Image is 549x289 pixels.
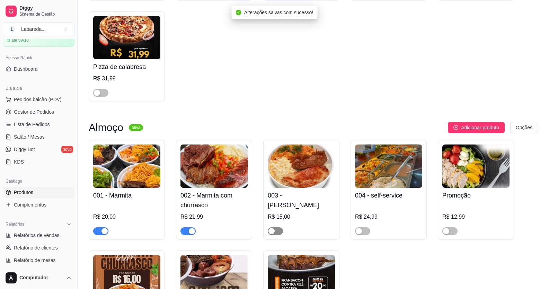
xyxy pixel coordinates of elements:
h4: Pizza de calabresa [93,62,160,72]
span: plus-circle [453,125,458,130]
span: check-circle [236,10,241,15]
span: KDS [14,158,24,165]
img: product-image [355,144,422,188]
button: Adicionar produto [448,122,505,133]
h3: Almoço [89,123,123,132]
span: Sistema de Gestão [19,11,72,17]
a: KDS [3,156,74,167]
span: Computador [19,275,63,281]
div: R$ 24,99 [355,213,422,221]
a: Lista de Pedidos [3,119,74,130]
img: product-image [180,144,248,188]
h4: Promoção [442,191,510,200]
span: Pedidos balcão (PDV) [14,96,62,103]
a: Produtos [3,187,74,198]
button: Opções [510,122,538,133]
h4: 002 - Marmita com churrasco [180,191,248,210]
sup: ativa [129,124,143,131]
a: Relatório de clientes [3,242,74,253]
a: Gestor de Pedidos [3,106,74,117]
div: Dia a dia [3,83,74,94]
span: Produtos [14,189,33,196]
span: Complementos [14,201,46,208]
span: Diggy [19,5,72,11]
button: Pedidos balcão (PDV) [3,94,74,105]
div: R$ 21,99 [180,213,248,221]
div: Catálogo [3,176,74,187]
span: L [9,26,16,33]
span: Relatório de mesas [14,257,56,264]
img: product-image [93,16,160,59]
div: R$ 31,99 [93,75,160,83]
a: Dashboard [3,63,74,75]
span: Opções [516,124,532,131]
img: product-image [93,144,160,188]
span: Gestor de Pedidos [14,108,54,115]
span: Lista de Pedidos [14,121,50,128]
a: Relatórios de vendas [3,230,74,241]
a: Salão / Mesas [3,131,74,142]
h4: 001 - Marmita [93,191,160,200]
span: Relatórios [6,221,24,227]
a: Complementos [3,199,74,210]
img: product-image [442,144,510,188]
div: Acesso Rápido [3,52,74,63]
span: Relatórios de vendas [14,232,60,239]
img: product-image [268,144,335,188]
button: Select a team [3,22,74,36]
a: Diggy Botnovo [3,144,74,155]
div: R$ 15,00 [268,213,335,221]
span: Dashboard [14,65,38,72]
a: DiggySistema de Gestão [3,3,74,19]
span: Relatório de clientes [14,244,58,251]
div: Labareda ... [21,26,46,33]
a: Relatório de mesas [3,255,74,266]
h4: 003 - [PERSON_NAME] [268,191,335,210]
span: Alterações salvas com sucesso! [244,10,313,15]
article: até 09/10 [11,37,29,43]
span: Salão / Mesas [14,133,45,140]
h4: 004 - self-service [355,191,422,200]
span: Adicionar produto [461,124,499,131]
div: R$ 20,00 [93,213,160,221]
button: Computador [3,270,74,286]
div: R$ 12,99 [442,213,510,221]
span: Diggy Bot [14,146,35,153]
